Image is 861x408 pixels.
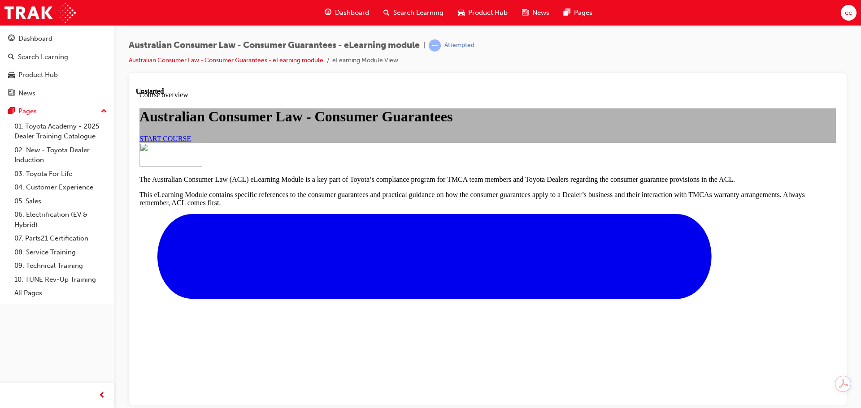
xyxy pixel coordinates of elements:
a: 02. New - Toyota Dealer Induction [11,143,111,167]
a: 04. Customer Experience [11,180,111,194]
button: cc [841,5,857,21]
span: Australian Consumer Law - Consumer Guarantees - eLearning module [129,40,420,51]
span: pages-icon [564,7,570,18]
p: This eLearning Module contains specific references to the consumer guarantees and practical guida... [4,103,700,120]
span: prev-icon [99,390,105,401]
div: Dashboard [18,34,52,44]
span: Course overview [4,4,52,11]
a: 03. Toyota For Life [11,167,111,181]
a: car-iconProduct Hub [451,4,515,22]
span: car-icon [8,71,15,79]
h1: Australian Consumer Law - Consumer Guarantees [4,21,700,38]
a: 06. Electrification (EV & Hybrid) [11,208,111,232]
a: search-iconSearch Learning [376,4,451,22]
a: 10. TUNE Rev-Up Training [11,273,111,287]
a: Australian Consumer Law - Consumer Guarantees - eLearning module [129,56,323,64]
a: 09. Technical Training [11,259,111,273]
div: News [18,88,35,99]
span: | [423,40,425,51]
div: Pages [18,106,37,116]
a: 08. Service Training [11,245,111,259]
span: News [532,8,549,18]
span: Search Learning [393,8,444,18]
span: Product Hub [468,8,508,18]
a: START COURSE [4,47,55,55]
button: DashboardSearch LearningProduct HubNews [4,29,111,103]
span: guage-icon [325,7,331,18]
a: Dashboard [4,30,111,47]
span: news-icon [8,90,15,98]
span: pages-icon [8,107,15,116]
div: Search Learning [18,52,68,62]
a: Product Hub [4,67,111,83]
span: search-icon [383,7,390,18]
span: cc [845,8,852,18]
a: 07. Parts21 Certification [11,232,111,245]
span: news-icon [522,7,529,18]
button: Pages [4,103,111,120]
span: guage-icon [8,35,15,43]
span: up-icon [101,106,107,117]
div: Product Hub [18,70,58,80]
span: Pages [574,8,592,18]
span: car-icon [458,7,465,18]
p: The Australian Consumer Law (ACL) eLearning Module is a key part of Toyota’s compliance program f... [4,88,700,96]
li: eLearning Module View [332,56,398,66]
span: search-icon [8,53,14,61]
a: 05. Sales [11,194,111,208]
a: news-iconNews [515,4,557,22]
a: guage-iconDashboard [317,4,376,22]
a: pages-iconPages [557,4,600,22]
a: News [4,85,111,102]
span: learningRecordVerb_ATTEMPT-icon [429,39,441,52]
a: Search Learning [4,49,111,65]
img: Trak [4,3,76,23]
span: Dashboard [335,8,369,18]
a: 01. Toyota Academy - 2025 Dealer Training Catalogue [11,120,111,143]
div: Attempted [444,41,474,50]
a: All Pages [11,286,111,300]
